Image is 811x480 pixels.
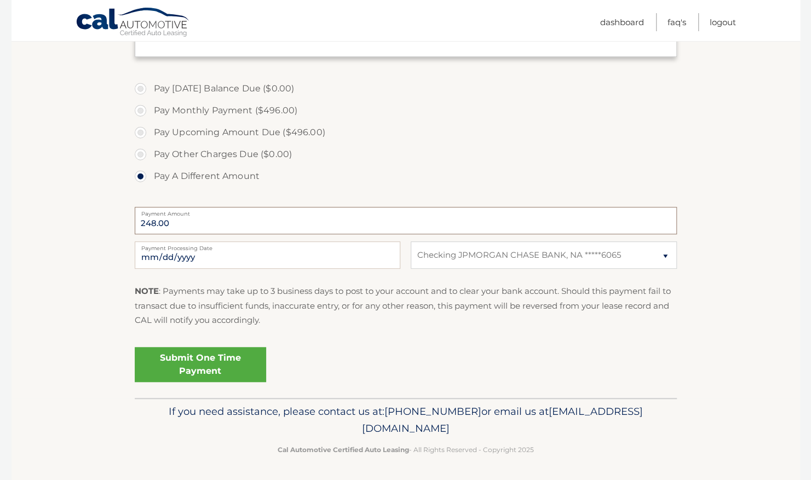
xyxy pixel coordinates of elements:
p: - All Rights Reserved - Copyright 2025 [142,444,670,455]
label: Pay Monthly Payment ($496.00) [135,100,677,122]
strong: NOTE [135,286,159,296]
input: Payment Date [135,241,400,269]
a: Cal Automotive [76,7,191,39]
label: Pay A Different Amount [135,165,677,187]
span: [PHONE_NUMBER] [384,405,481,418]
label: Pay [DATE] Balance Due ($0.00) [135,78,677,100]
a: FAQ's [668,13,686,31]
label: Pay Upcoming Amount Due ($496.00) [135,122,677,143]
a: Submit One Time Payment [135,347,266,382]
label: Payment Processing Date [135,241,400,250]
a: Dashboard [600,13,644,31]
a: Logout [710,13,736,31]
label: Payment Amount [135,207,677,216]
input: Payment Amount [135,207,677,234]
p: If you need assistance, please contact us at: or email us at [142,403,670,438]
label: Pay Other Charges Due ($0.00) [135,143,677,165]
strong: Cal Automotive Certified Auto Leasing [278,446,409,454]
p: : Payments may take up to 3 business days to post to your account and to clear your bank account.... [135,284,677,327]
